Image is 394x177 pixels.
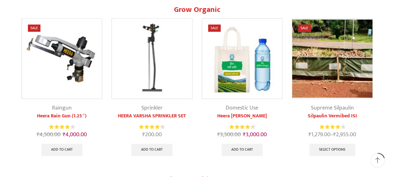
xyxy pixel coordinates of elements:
[243,130,267,139] bdi: 3,000.00
[22,19,102,99] img: Heera Raingun 1.50
[41,144,82,156] a: Add to cart: “Heera Rain Gun (1.25")”
[37,130,60,139] bdi: 4,500.00
[22,112,102,120] a: Heera Rain Gun (1.25″)
[243,130,246,139] span: ₹
[131,144,172,156] a: Add to cart: “HEERA VARSHA SPRINKLER SET”
[319,124,341,130] span: Rated out of 5
[28,24,40,32] span: Sale
[222,144,263,156] a: Add to cart: “Heera Vermi Nursery”
[52,103,72,113] a: Raingun
[319,124,345,130] div: Rated 4.17 out of 5
[112,112,192,120] a: HEERA VARSHA SPRINKLER SET
[229,124,251,130] span: Rated out of 5
[208,24,221,32] span: Sale
[141,103,163,113] a: Sprinkler
[292,19,372,99] img: Silpaulin Vermibed ISI
[112,19,192,99] img: Impact Mini Sprinkler
[333,130,356,139] bdi: 2,955.00
[49,124,75,130] div: Rated 4.00 out of 5
[292,131,373,139] span: –
[217,130,241,139] bdi: 3,500.00
[49,124,70,130] span: Rated out of 5
[217,130,220,139] span: ₹
[308,130,330,139] bdi: 1,279.00
[37,130,39,139] span: ₹
[139,124,165,130] div: Rated 4.37 out of 5
[309,144,355,156] a: Select options for “Silpaulin Vermibed ISI”
[308,130,311,139] span: ₹
[202,112,283,120] a: Heera [PERSON_NAME]
[226,103,258,113] a: Domestic Use
[292,112,373,120] a: Silpaulin Vermibed ISI
[63,130,87,139] bdi: 4,000.00
[142,130,162,139] bdi: 200.00
[333,130,336,139] span: ₹
[202,19,282,99] img: Heera Vermi Nursery
[174,3,220,16] span: Grow Organic
[298,24,311,32] span: Sale
[63,130,66,139] span: ₹
[142,130,145,139] span: ₹
[139,124,161,130] span: Rated out of 5
[311,103,354,113] a: Supreme Silpaulin
[229,124,255,130] div: Rated 4.33 out of 5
